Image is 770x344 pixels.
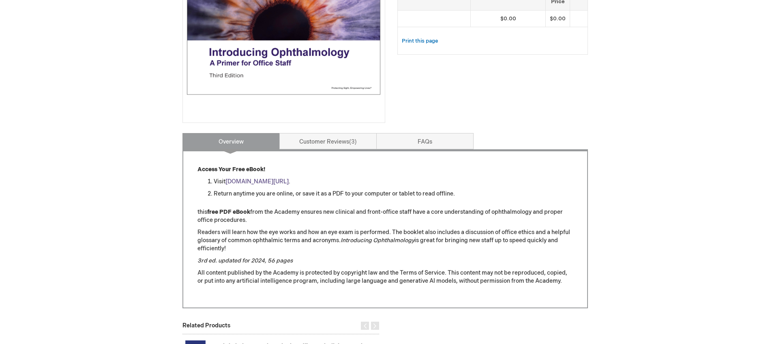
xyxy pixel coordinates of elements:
[214,190,573,198] li: Return anytime you are online, or save it as a PDF to your computer or tablet to read offline.
[349,138,357,145] span: 3
[197,166,573,293] div: All content published by the Academy is protected by copyright law and the Terms of Service. This...
[197,257,293,264] em: 3rd ed. updated for 2024, 56 pages
[376,133,474,149] a: FAQs
[207,209,250,215] strong: free PDF eBook
[546,10,570,27] td: $0.00
[361,322,369,330] div: Previous
[197,228,573,253] p: Readers will learn how the eye works and how an eye exam is performed. The booklet also includes ...
[225,178,289,185] a: [DOMAIN_NAME][URL]
[182,322,230,329] strong: Related Products
[470,10,546,27] td: $0.00
[402,36,438,46] a: Print this page
[341,237,414,244] em: Introducing Ophthalmology
[197,208,573,224] p: this from the Academy ensures new clinical and front-office staff have a core understanding of op...
[371,322,379,330] div: Next
[279,133,377,149] a: Customer Reviews3
[214,178,573,186] li: Visit .
[197,166,265,173] strong: Access Your Free eBook!
[182,133,280,149] a: Overview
